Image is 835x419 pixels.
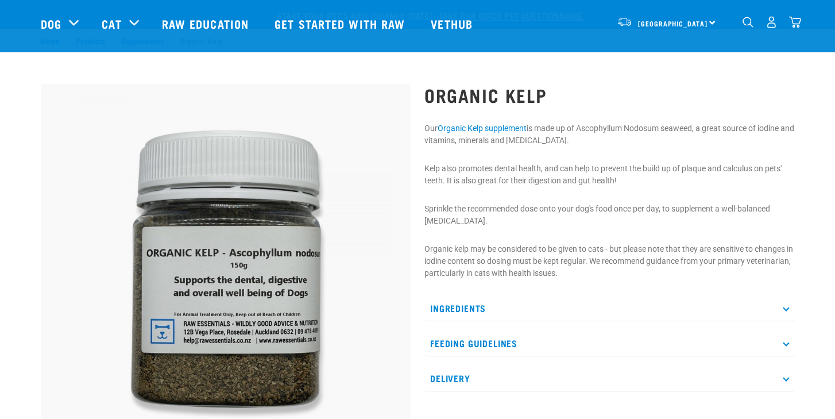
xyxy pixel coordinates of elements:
[424,243,794,279] p: Organic kelp may be considered to be given to cats - but please note that they are sensitive to c...
[438,124,527,133] a: Organic Kelp supplement
[743,17,753,28] img: home-icon-1@2x.png
[41,15,61,32] a: Dog
[150,1,263,47] a: Raw Education
[419,1,487,47] a: Vethub
[424,203,794,227] p: Sprinkle the recommended dose onto your dog's food once per day, to supplement a well-balanced [M...
[424,330,794,356] p: Feeding Guidelines
[263,1,419,47] a: Get started with Raw
[424,122,794,147] p: Our is made up of Ascophyllum Nodosum seaweed, a great source of iodine and vitamins, minerals an...
[617,17,632,27] img: van-moving.png
[424,163,794,187] p: Kelp also promotes dental health, and can help to prevent the build up of plaque and calculus on ...
[638,21,708,25] span: [GEOGRAPHIC_DATA]
[766,16,778,28] img: user.png
[424,84,794,105] h1: Organic Kelp
[789,16,801,28] img: home-icon@2x.png
[424,295,794,321] p: Ingredients
[424,366,794,391] p: Delivery
[102,15,121,32] a: Cat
